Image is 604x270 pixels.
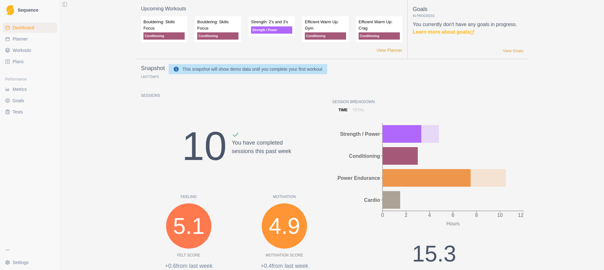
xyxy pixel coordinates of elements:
[518,212,523,218] tspan: 12
[332,99,523,105] p: Session Breakdown
[173,209,204,243] span: 5.1
[381,212,384,218] tspan: 0
[413,29,475,35] a: Learn more about goals
[353,107,365,113] p: total
[141,194,237,200] p: Feeling
[338,175,380,181] tspan: Power Endurance
[182,116,226,176] div: 10
[143,32,185,40] p: Conditioning
[141,64,165,73] p: Snapshot
[305,32,346,40] p: Conditioning
[413,14,523,18] p: In Progress
[13,36,28,42] span: Planner
[428,212,431,218] tspan: 4
[359,32,400,40] p: Conditioning
[197,19,238,31] p: Bouldering: Skills Focus
[349,153,380,159] tspan: Conditioning
[413,5,523,14] p: Goals
[269,209,300,243] span: 4.9
[3,3,58,18] a: LogoSequence
[497,212,503,218] tspan: 10
[13,25,34,31] span: Dashboard
[3,23,58,33] a: Dashboard
[413,21,523,36] p: You currently don't have any goals in progress.
[13,97,24,104] span: Goals
[405,212,407,218] tspan: 2
[13,47,31,53] span: Workouts
[3,45,58,55] a: Workouts
[13,109,23,115] span: Tests
[340,131,380,137] tspan: Strength / Power
[197,32,238,40] p: Conditioning
[177,252,200,258] p: Felt Score
[305,19,346,31] p: Efficient Warm Up: Gym
[251,19,292,25] p: Strength: 2's and 3's
[359,19,400,31] p: Efficient Warm Up: Crag
[13,86,27,92] span: Metrics
[338,107,348,113] p: time
[3,96,58,106] a: Goals
[3,57,58,67] a: Plans
[364,197,380,203] tspan: Cardio
[452,212,455,218] tspan: 6
[3,74,58,84] div: Performance
[141,75,159,79] p: Last Days
[377,47,402,54] a: View Planner
[3,84,58,94] a: Metrics
[475,212,478,218] tspan: 8
[141,5,402,13] p: Upcoming Workouts
[13,58,24,65] span: Plans
[143,19,185,31] p: Bouldering: Skills Focus
[3,257,58,267] button: Settings
[149,75,151,79] span: 7
[3,107,58,117] a: Tests
[446,221,460,226] tspan: Hours
[503,48,523,54] a: View Goals
[251,26,292,34] p: Strength / Power
[266,252,303,258] p: Motivation Score
[141,93,332,98] p: Sessions
[232,131,291,176] div: You have completed sessions this past week
[3,34,58,44] a: Planner
[6,5,14,15] img: Logo
[237,194,332,200] p: Motivation
[18,8,38,12] span: Sequence
[182,65,322,73] div: This snapshot will show demo data until you complete your first workout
